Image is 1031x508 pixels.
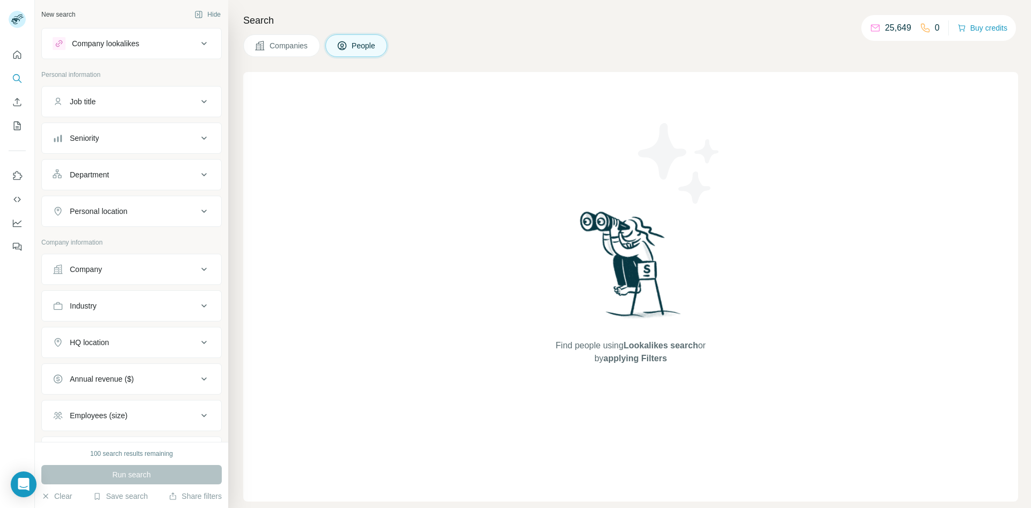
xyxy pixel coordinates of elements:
[957,20,1007,35] button: Buy credits
[42,330,221,355] button: HQ location
[93,491,148,502] button: Save search
[885,22,911,34] p: 25,649
[187,6,228,23] button: Hide
[42,125,221,151] button: Seniority
[41,238,222,247] p: Company information
[70,133,99,144] div: Seniority
[42,89,221,115] button: Job title
[70,206,127,217] div: Personal location
[9,190,26,209] button: Use Surfe API
[11,471,37,497] div: Open Intercom Messenger
[9,213,26,233] button: Dashboard
[70,337,109,348] div: HQ location
[352,40,376,51] span: People
[90,449,173,459] div: 100 search results remaining
[70,410,127,421] div: Employees (size)
[41,70,222,80] p: Personal information
[42,198,221,224] button: Personal location
[169,491,222,502] button: Share filters
[41,10,75,19] div: New search
[42,293,221,319] button: Industry
[42,439,221,465] button: Technologies
[70,264,102,275] div: Company
[41,491,72,502] button: Clear
[42,31,221,56] button: Company lookalikes
[575,209,687,328] img: Surfe Illustration - Woman searching with binoculars
[631,115,728,212] img: Surfe Illustration - Stars
[70,300,97,311] div: Industry
[70,374,134,384] div: Annual revenue ($)
[604,354,667,363] span: applying Filters
[243,13,1018,28] h4: Search
[544,339,716,365] span: Find people using or by
[270,40,309,51] span: Companies
[42,403,221,428] button: Employees (size)
[70,169,109,180] div: Department
[72,38,139,49] div: Company lookalikes
[935,22,940,34] p: 0
[9,92,26,112] button: Enrich CSV
[9,237,26,256] button: Feedback
[42,366,221,392] button: Annual revenue ($)
[70,96,96,107] div: Job title
[42,256,221,282] button: Company
[42,162,221,188] button: Department
[9,166,26,185] button: Use Surfe on LinkedIn
[9,116,26,135] button: My lists
[9,45,26,65] button: Quick start
[9,69,26,88] button: Search
[623,341,698,350] span: Lookalikes search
